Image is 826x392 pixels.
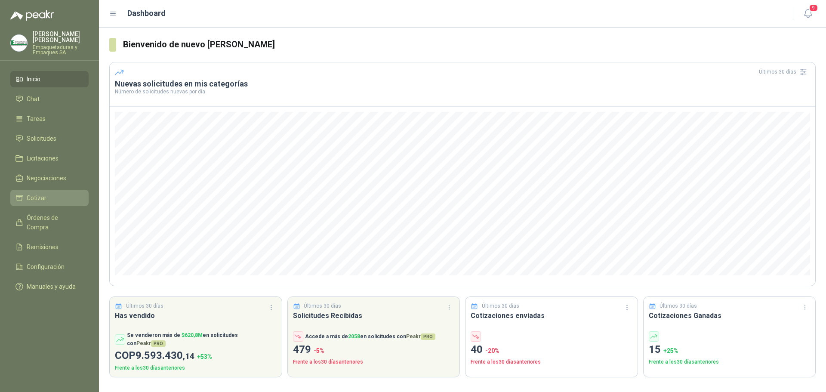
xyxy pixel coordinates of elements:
span: Configuración [27,262,65,272]
h3: Solicitudes Recibidas [293,310,455,321]
span: 2058 [348,333,360,340]
p: Se vendieron más de en solicitudes con [127,331,277,348]
p: Últimos 30 días [126,302,163,310]
img: Company Logo [11,35,27,51]
span: Remisiones [27,242,59,252]
p: Últimos 30 días [304,302,341,310]
p: Frente a los 30 días anteriores [649,358,811,366]
span: 9 [809,4,818,12]
h3: Nuevas solicitudes en mis categorías [115,79,810,89]
p: COP [115,348,277,364]
p: Frente a los 30 días anteriores [471,358,632,366]
span: Solicitudes [27,134,56,143]
span: Manuales y ayuda [27,282,76,291]
span: Inicio [27,74,40,84]
span: PRO [421,333,435,340]
a: Configuración [10,259,89,275]
span: Tareas [27,114,46,123]
p: 15 [649,342,811,358]
span: Órdenes de Compra [27,213,80,232]
h3: Has vendido [115,310,277,321]
span: -5 % [314,347,324,354]
a: Remisiones [10,239,89,255]
span: ,14 [183,351,194,361]
span: $ 620,8M [182,332,203,338]
p: Últimos 30 días [482,302,519,310]
p: [PERSON_NAME] [PERSON_NAME] [33,31,89,43]
span: -20 % [485,347,499,354]
a: Cotizar [10,190,89,206]
a: Licitaciones [10,150,89,167]
a: Órdenes de Compra [10,210,89,235]
p: Número de solicitudes nuevas por día [115,89,810,94]
p: Empaquetaduras y Empaques SA [33,45,89,55]
span: Negociaciones [27,173,66,183]
h3: Bienvenido de nuevo [PERSON_NAME] [123,38,816,51]
p: Frente a los 30 días anteriores [293,358,455,366]
span: + 25 % [663,347,678,354]
a: Manuales y ayuda [10,278,89,295]
a: Negociaciones [10,170,89,186]
span: Peakr [136,340,166,346]
a: Chat [10,91,89,107]
span: Licitaciones [27,154,59,163]
div: Últimos 30 días [759,65,810,79]
span: PRO [151,340,166,347]
span: Chat [27,94,40,104]
h3: Cotizaciones enviadas [471,310,632,321]
button: 9 [800,6,816,22]
span: Cotizar [27,193,46,203]
p: Accede a más de en solicitudes con [305,333,435,341]
p: Últimos 30 días [660,302,697,310]
span: Peakr [406,333,435,340]
p: 40 [471,342,632,358]
a: Inicio [10,71,89,87]
img: Logo peakr [10,10,54,21]
a: Solicitudes [10,130,89,147]
h3: Cotizaciones Ganadas [649,310,811,321]
h1: Dashboard [127,7,166,19]
p: 479 [293,342,455,358]
a: Tareas [10,111,89,127]
p: Frente a los 30 días anteriores [115,364,277,372]
span: + 53 % [197,353,212,360]
span: 9.593.430 [136,349,194,361]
